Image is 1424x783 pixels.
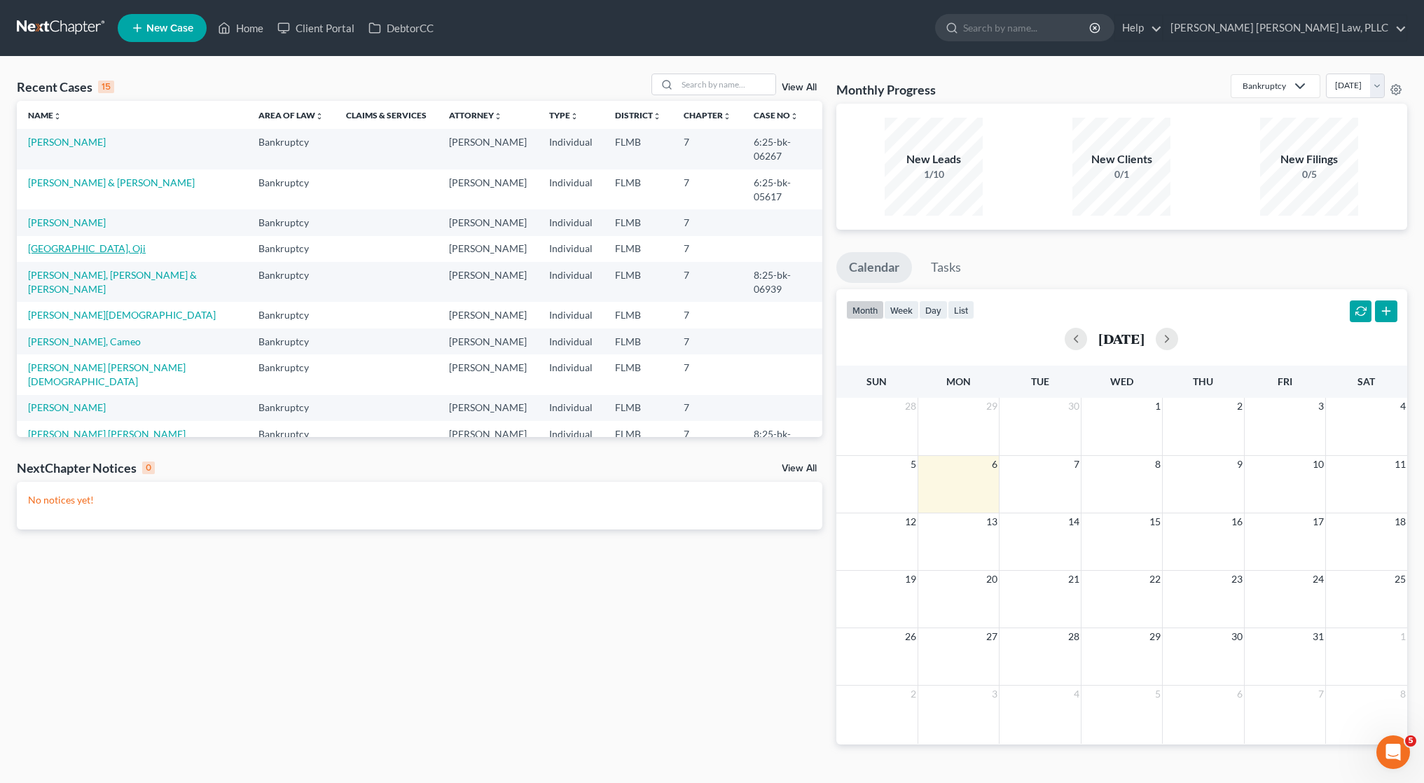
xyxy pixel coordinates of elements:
[754,110,799,120] a: Case Nounfold_more
[247,129,335,169] td: Bankruptcy
[723,112,731,120] i: unfold_more
[1072,456,1081,473] span: 7
[866,375,887,387] span: Sun
[538,354,604,394] td: Individual
[1067,571,1081,588] span: 21
[247,421,335,461] td: Bankruptcy
[884,300,919,319] button: week
[1260,151,1358,167] div: New Filings
[28,309,216,321] a: [PERSON_NAME][DEMOGRAPHIC_DATA]
[1311,513,1325,530] span: 17
[909,456,918,473] span: 5
[1393,456,1407,473] span: 11
[885,151,983,167] div: New Leads
[672,129,742,169] td: 7
[1399,628,1407,645] span: 1
[438,236,538,262] td: [PERSON_NAME]
[438,209,538,235] td: [PERSON_NAME]
[1148,571,1162,588] span: 22
[247,328,335,354] td: Bankruptcy
[17,459,155,476] div: NextChapter Notices
[1031,375,1049,387] span: Tue
[946,375,971,387] span: Mon
[538,421,604,461] td: Individual
[1072,167,1170,181] div: 0/1
[538,129,604,169] td: Individual
[672,395,742,421] td: 7
[1154,398,1162,415] span: 1
[211,15,270,41] a: Home
[1154,456,1162,473] span: 8
[672,421,742,461] td: 7
[677,74,775,95] input: Search by name...
[438,262,538,302] td: [PERSON_NAME]
[742,421,822,461] td: 8:25-bk-07052
[1193,375,1213,387] span: Thu
[1311,456,1325,473] span: 10
[604,169,672,209] td: FLMB
[247,262,335,302] td: Bankruptcy
[672,209,742,235] td: 7
[963,15,1091,41] input: Search by name...
[604,129,672,169] td: FLMB
[782,83,817,92] a: View All
[335,101,438,129] th: Claims & Services
[1357,375,1375,387] span: Sat
[28,361,186,387] a: [PERSON_NAME] [PERSON_NAME][DEMOGRAPHIC_DATA]
[570,112,579,120] i: unfold_more
[1067,628,1081,645] span: 28
[538,209,604,235] td: Individual
[985,513,999,530] span: 13
[28,110,62,120] a: Nameunfold_more
[438,421,538,461] td: [PERSON_NAME]
[1067,398,1081,415] span: 30
[1317,686,1325,702] span: 7
[28,493,811,507] p: No notices yet!
[258,110,324,120] a: Area of Lawunfold_more
[28,176,195,188] a: [PERSON_NAME] & [PERSON_NAME]
[438,169,538,209] td: [PERSON_NAME]
[247,395,335,421] td: Bankruptcy
[1278,375,1292,387] span: Fri
[247,169,335,209] td: Bankruptcy
[790,112,799,120] i: unfold_more
[247,209,335,235] td: Bankruptcy
[438,302,538,328] td: [PERSON_NAME]
[538,169,604,209] td: Individual
[98,81,114,93] div: 15
[146,23,193,34] span: New Case
[1243,80,1286,92] div: Bankruptcy
[904,398,918,415] span: 28
[438,328,538,354] td: [PERSON_NAME]
[604,421,672,461] td: FLMB
[919,300,948,319] button: day
[1236,686,1244,702] span: 6
[653,112,661,120] i: unfold_more
[1399,686,1407,702] span: 8
[604,262,672,302] td: FLMB
[672,169,742,209] td: 7
[985,628,999,645] span: 27
[742,169,822,209] td: 6:25-bk-05617
[270,15,361,41] a: Client Portal
[1163,15,1406,41] a: [PERSON_NAME] [PERSON_NAME] Law, PLLC
[1115,15,1162,41] a: Help
[1399,398,1407,415] span: 4
[836,81,936,98] h3: Monthly Progress
[549,110,579,120] a: Typeunfold_more
[742,129,822,169] td: 6:25-bk-06267
[1230,513,1244,530] span: 16
[1260,167,1358,181] div: 0/5
[684,110,731,120] a: Chapterunfold_more
[846,300,884,319] button: month
[28,136,106,148] a: [PERSON_NAME]
[1110,375,1133,387] span: Wed
[604,302,672,328] td: FLMB
[449,110,502,120] a: Attorneyunfold_more
[672,302,742,328] td: 7
[1317,398,1325,415] span: 3
[904,571,918,588] span: 19
[672,354,742,394] td: 7
[836,252,912,283] a: Calendar
[538,302,604,328] td: Individual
